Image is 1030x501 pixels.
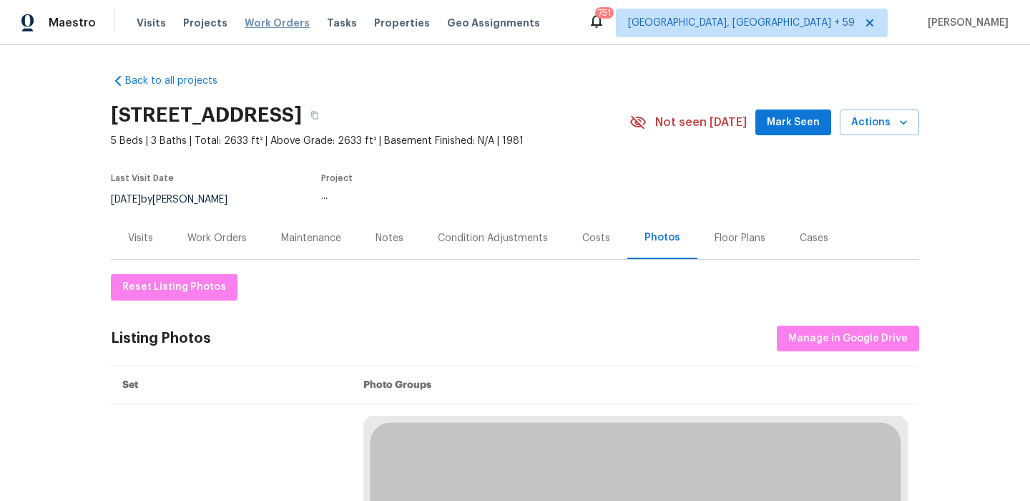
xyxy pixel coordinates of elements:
[321,174,353,183] span: Project
[111,195,141,205] span: [DATE]
[128,231,153,245] div: Visits
[777,326,919,352] button: Manage in Google Drive
[111,366,352,404] th: Set
[111,134,629,148] span: 5 Beds | 3 Baths | Total: 2633 ft² | Above Grade: 2633 ft² | Basement Finished: N/A | 1981
[111,174,174,183] span: Last Visit Date
[187,231,247,245] div: Work Orders
[582,231,610,245] div: Costs
[447,16,540,30] span: Geo Assignments
[183,16,227,30] span: Projects
[302,102,328,128] button: Copy Address
[352,366,919,404] th: Photo Groups
[49,16,96,30] span: Maestro
[137,16,166,30] span: Visits
[644,230,680,245] div: Photos
[122,278,226,296] span: Reset Listing Photos
[438,231,548,245] div: Condition Adjustments
[111,108,302,122] h2: [STREET_ADDRESS]
[327,18,357,28] span: Tasks
[111,274,237,301] button: Reset Listing Photos
[767,114,820,132] span: Mark Seen
[715,231,765,245] div: Floor Plans
[111,331,211,346] div: Listing Photos
[922,16,1009,30] span: [PERSON_NAME]
[281,231,341,245] div: Maintenance
[376,231,403,245] div: Notes
[655,115,747,130] span: Not seen [DATE]
[851,114,908,132] span: Actions
[321,191,596,201] div: ...
[111,191,245,208] div: by [PERSON_NAME]
[628,16,855,30] span: [GEOGRAPHIC_DATA], [GEOGRAPHIC_DATA] + 59
[800,231,828,245] div: Cases
[840,110,919,136] button: Actions
[111,74,248,88] a: Back to all projects
[788,330,908,348] span: Manage in Google Drive
[598,6,611,20] div: 751
[374,16,430,30] span: Properties
[245,16,310,30] span: Work Orders
[755,110,831,136] button: Mark Seen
